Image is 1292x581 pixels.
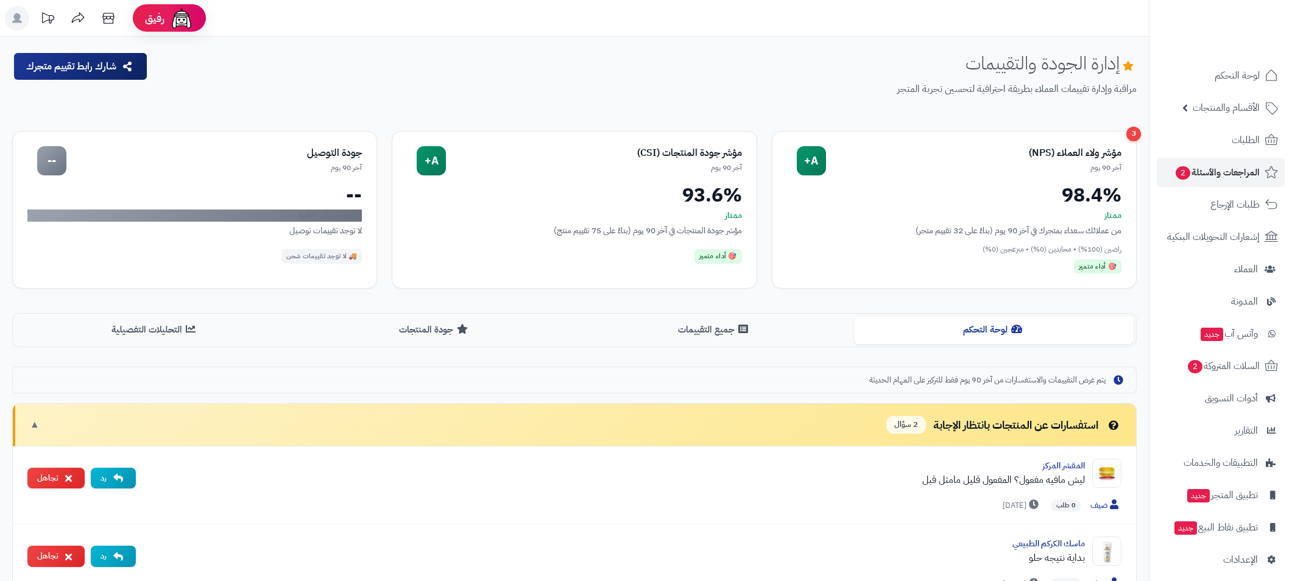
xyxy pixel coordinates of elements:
[32,6,63,33] a: تحديثات المنصة
[91,546,136,567] button: رد
[1092,537,1121,566] img: Product
[146,473,1085,487] div: ليش مافيه مفعول؟ المفعول قليل مامثل قبل
[1157,255,1285,284] a: العملاء
[797,146,826,175] div: A+
[1187,357,1260,375] span: السلات المتروكة
[787,224,1121,237] div: من عملائك سعداء بمتجرك في آخر 90 يوم (بناءً على 32 تقييم متجر)
[1232,132,1260,149] span: الطلبات
[1215,67,1260,84] span: لوحة التحكم
[787,210,1121,222] div: ممتاز
[1184,454,1258,471] span: التطبيقات والخدمات
[787,244,1121,255] div: راضين (100%) • محايدين (0%) • منزعجين (0%)
[1157,384,1285,413] a: أدوات التسويق
[826,146,1121,160] div: مؤشر ولاء العملاء (NPS)
[66,163,362,173] div: آخر 90 يوم
[694,249,742,264] div: 🎯 أداء متميز
[1193,99,1260,116] span: الأقسام والمنتجات
[1210,196,1260,213] span: طلبات الإرجاع
[1234,261,1258,278] span: العملاء
[27,210,362,222] div: لا توجد بيانات كافية
[1188,360,1202,373] span: 2
[1003,499,1042,512] span: [DATE]
[407,210,741,222] div: ممتاز
[1074,259,1121,274] div: 🎯 أداء متميز
[446,146,741,160] div: مؤشر جودة المنتجات (CSI)
[281,249,362,264] div: 🚚 لا توجد تقييمات شحن
[1157,416,1285,445] a: التقارير
[1157,190,1285,219] a: طلبات الإرجاع
[1157,319,1285,348] a: وآتس آبجديد
[1223,551,1258,568] span: الإعدادات
[27,468,85,489] button: تجاهل
[787,185,1121,205] div: 98.4%
[1126,127,1141,141] div: 3
[1157,222,1285,252] a: إشعارات التحويلات البنكية
[1186,487,1258,504] span: تطبيق المتجر
[1051,499,1081,512] span: 0 طلب
[1173,519,1258,536] span: تطبيق نقاط البيع
[1201,328,1223,341] span: جديد
[1235,422,1258,439] span: التقارير
[965,53,1137,73] h1: إدارة الجودة والتقييمات
[1157,125,1285,155] a: الطلبات
[1174,521,1197,535] span: جديد
[1199,325,1258,342] span: وآتس آب
[91,468,136,489] button: رد
[417,146,446,175] div: A+
[446,163,741,173] div: آخر 90 يوم
[854,316,1134,343] button: لوحة التحكم
[1157,481,1285,510] a: تطبيق المتجرجديد
[158,82,1137,96] p: مراقبة وإدارة تقييمات العملاء بطريقة احترافية لتحسين تجربة المتجر
[869,375,1106,386] span: يتم عرض التقييمات والاستفسارات من آخر 90 يوم فقط للتركيز على المهام الحديثة
[1187,489,1210,502] span: جديد
[1205,390,1258,407] span: أدوات التسويق
[27,546,85,567] button: تجاهل
[30,418,40,432] span: ▼
[1090,499,1121,512] span: ضيف
[886,416,926,434] span: 2 سؤال
[145,11,164,26] span: رفيق
[295,316,574,343] button: جودة المنتجات
[407,185,741,205] div: 93.6%
[1231,293,1258,310] span: المدونة
[15,316,295,343] button: التحليلات التفصيلية
[37,146,66,175] div: --
[1012,537,1085,550] a: ماسك الكركم الطبيعي
[1042,459,1085,472] a: المقشر المركز
[1157,448,1285,477] a: التطبيقات والخدمات
[1157,61,1285,90] a: لوحة التحكم
[1176,166,1190,180] span: 2
[574,316,854,343] button: جميع التقييمات
[1174,164,1260,181] span: المراجعات والأسئلة
[169,6,194,30] img: ai-face.png
[1157,351,1285,381] a: السلات المتروكة2
[27,224,362,237] div: لا توجد تقييمات توصيل
[826,163,1121,173] div: آخر 90 يوم
[146,551,1085,565] div: بداية نتيجه حلو
[407,224,741,237] div: مؤشر جودة المنتجات في آخر 90 يوم (بناءً على 75 تقييم منتج)
[66,146,362,160] div: جودة التوصيل
[1092,459,1121,488] img: Product
[1157,513,1285,542] a: تطبيق نقاط البيعجديد
[27,185,362,205] div: --
[1157,545,1285,574] a: الإعدادات
[1157,287,1285,316] a: المدونة
[14,53,147,80] button: شارك رابط تقييم متجرك
[1167,228,1260,245] span: إشعارات التحويلات البنكية
[1157,158,1285,187] a: المراجعات والأسئلة2
[886,416,1121,434] div: استفسارات عن المنتجات بانتظار الإجابة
